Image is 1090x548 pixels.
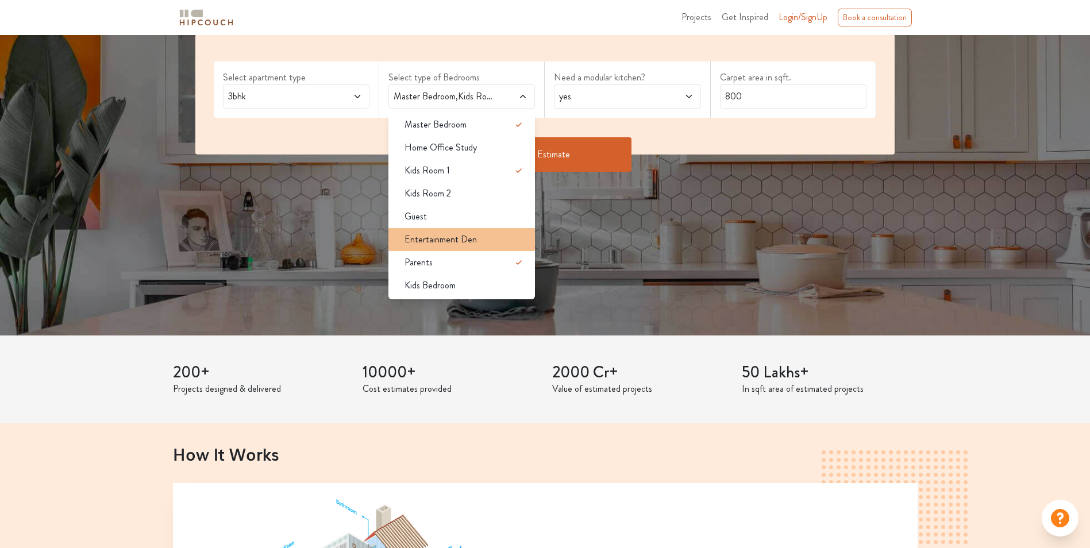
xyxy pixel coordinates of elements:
button: Get Estimate [459,137,631,172]
span: Kids Room 1 [405,164,450,177]
span: logo-horizontal.svg [178,5,235,30]
span: Projects [681,10,711,24]
span: Get Inspired [722,10,768,24]
span: Parents [405,256,433,269]
label: Select apartment type [223,71,369,84]
p: Cost estimates provided [363,382,538,396]
label: Select type of Bedrooms [388,71,535,84]
label: Need a modular kitchen? [554,71,700,84]
span: 3bhk [226,90,328,103]
span: Entertainment Den [405,233,477,246]
h3: 2000 Cr+ [552,363,728,383]
span: yes [557,90,659,103]
span: Login/SignUp [779,10,827,24]
h3: 200+ [173,363,349,383]
input: Enter area sqft [720,84,866,109]
h3: 50 Lakhs+ [742,363,918,383]
span: Kids Bedroom [405,279,456,292]
p: In sqft area of estimated projects [742,382,918,396]
h3: 10000+ [363,363,538,383]
label: Carpet area in sqft. [720,71,866,84]
p: Value of estimated projects [552,382,728,396]
img: logo-horizontal.svg [178,7,235,28]
span: Master Bedroom [405,118,467,132]
h2: How It Works [173,444,918,464]
div: Book a consultation [838,9,912,26]
span: Master Bedroom,Kids Room 1,Parents [391,90,494,103]
span: Home Office Study [405,141,477,155]
span: Kids Room 2 [405,187,451,200]
p: Projects designed & delivered [173,382,349,396]
span: Guest [405,210,427,223]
